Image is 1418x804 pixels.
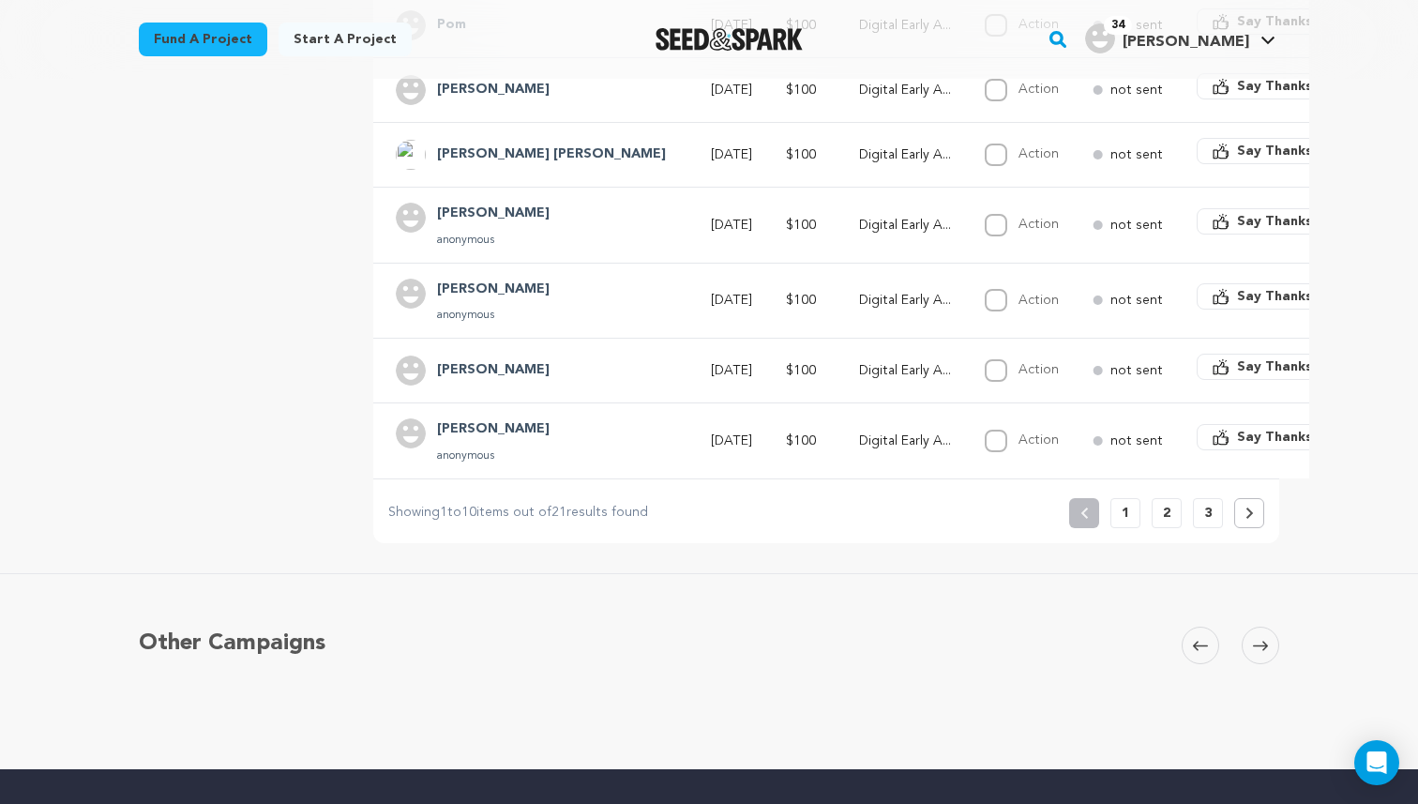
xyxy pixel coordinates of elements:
[1018,363,1059,376] label: Action
[1085,23,1115,53] img: user.png
[396,418,426,448] img: user.png
[1110,81,1163,99] p: not sent
[1237,357,1312,376] span: Say Thanks
[139,627,325,660] h5: Other Campaigns
[1197,208,1328,235] button: Say Thanks
[279,23,412,56] a: Start a project
[711,216,752,235] p: [DATE]
[1163,504,1170,523] p: 2
[859,361,951,380] p: Digital Early Access Link + Custom Postcard
[859,432,951,450] p: Digital Early Access Link + Custom Postcard
[1110,361,1163,380] p: not sent
[396,356,426,386] img: user.png
[1152,498,1182,528] button: 2
[656,28,803,51] img: Seed&Spark Logo Dark Mode
[786,148,816,161] span: $100
[656,28,803,51] a: Seed&Spark Homepage
[786,219,816,232] span: $100
[711,145,752,164] p: [DATE]
[396,140,426,170] img: ACg8ocK0Xoyw1L3BVCcGLvXMKfU5RxbcZXZYp_J3r74Zr8rUliLipGHY=s96-c
[1197,424,1328,450] button: Say Thanks
[1110,145,1163,164] p: not sent
[396,75,426,105] img: user.png
[139,23,267,56] a: Fund a project
[711,81,752,99] p: [DATE]
[388,502,648,524] p: Showing to items out of results found
[1110,498,1140,528] button: 1
[1018,294,1059,307] label: Action
[1197,73,1328,99] button: Say Thanks
[440,506,447,519] span: 1
[1018,433,1059,447] label: Action
[1122,504,1129,523] p: 1
[437,308,550,323] p: anonymous
[1197,283,1328,310] button: Say Thanks
[1197,138,1328,164] button: Say Thanks
[859,291,951,310] p: Digital Early Access Link + Custom Postcard
[1110,432,1163,450] p: not sent
[859,216,951,235] p: Digital Early Access Link + Custom Postcard
[437,418,550,441] h4: Gavin Susantio
[786,364,816,377] span: $100
[1237,428,1312,447] span: Say Thanks
[396,279,426,309] img: user.png
[437,144,666,166] h4: Hyacinth Angela
[1237,77,1312,96] span: Say Thanks
[1237,287,1312,306] span: Say Thanks
[1081,20,1279,59] span: Arnold S.'s Profile
[437,448,550,463] p: anonymous
[786,294,816,307] span: $100
[437,279,550,301] h4: Arnold Setiadi
[711,291,752,310] p: [DATE]
[786,434,816,448] span: $100
[711,432,752,450] p: [DATE]
[437,359,550,382] h4: Al Lim
[1110,216,1163,235] p: not sent
[1237,212,1312,231] span: Say Thanks
[1085,23,1249,53] div: Arnold S.'s Profile
[1110,291,1163,310] p: not sent
[437,233,550,248] p: anonymous
[1237,142,1312,160] span: Say Thanks
[859,145,951,164] p: Digital Early Access Link + Custom Postcard
[1018,218,1059,231] label: Action
[1193,498,1223,528] button: 3
[711,361,752,380] p: [DATE]
[1204,504,1212,523] p: 3
[1018,83,1059,96] label: Action
[437,79,550,101] h4: Thuy Pham
[1104,16,1132,35] span: 34
[786,83,816,97] span: $100
[1123,35,1249,50] span: [PERSON_NAME]
[437,203,550,225] h4: Kevin Romero
[396,203,426,233] img: user.png
[1197,354,1328,380] button: Say Thanks
[1018,147,1059,160] label: Action
[1081,20,1279,53] a: Arnold S.'s Profile
[551,506,566,519] span: 21
[461,506,476,519] span: 10
[859,81,951,99] p: Digital Early Access Link + Custom Postcard
[1354,740,1399,785] div: Open Intercom Messenger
